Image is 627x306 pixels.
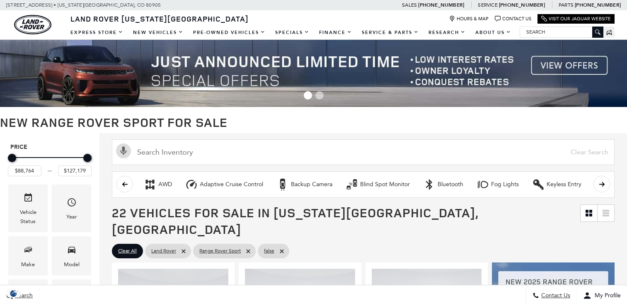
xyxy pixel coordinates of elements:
div: Maximum Price [83,154,92,162]
span: Contact Us [539,292,570,299]
button: scroll left [116,176,133,192]
span: Land Rover [US_STATE][GEOGRAPHIC_DATA] [70,14,249,24]
div: Vehicle Status [15,208,41,226]
div: Year [66,212,77,221]
span: Vehicle [23,191,33,208]
div: Blind Spot Monitor [360,181,410,188]
a: Specials [270,25,314,40]
img: Land Rover [14,15,51,34]
span: Parts [559,2,574,8]
a: [PHONE_NUMBER] [575,2,621,8]
a: Hours & Map [449,16,489,22]
svg: Click to toggle on voice search [116,143,131,158]
div: MakeMake [8,236,48,275]
div: Backup Camera [291,181,332,188]
a: Finance [314,25,357,40]
div: Fog Lights [491,181,519,188]
input: Search Inventory [112,139,615,165]
button: Keyless EntryKeyless Entry [528,176,586,193]
nav: Main Navigation [65,25,516,40]
a: New Vehicles [128,25,188,40]
div: AWD [158,181,172,188]
div: Make [21,260,35,269]
span: Service [478,2,497,8]
input: Search [520,27,603,37]
input: Minimum [8,165,41,176]
a: [STREET_ADDRESS] • [US_STATE][GEOGRAPHIC_DATA], CO 80905 [6,2,161,8]
a: Pre-Owned Vehicles [188,25,270,40]
div: Backup Camera [276,178,289,191]
a: land-rover [14,15,51,34]
span: 22 Vehicles for Sale in [US_STATE][GEOGRAPHIC_DATA], [GEOGRAPHIC_DATA] [112,204,478,238]
button: scroll right [593,176,610,192]
a: Service & Parts [357,25,424,40]
div: VehicleVehicle Status [8,185,48,232]
section: Click to Open Cookie Consent Modal [4,289,23,298]
div: YearYear [52,185,91,232]
button: BluetoothBluetooth [419,176,468,193]
a: Contact Us [495,16,531,22]
span: Make [23,243,33,260]
a: [PHONE_NUMBER] [418,2,464,8]
span: Model [67,243,77,260]
button: Fog LightsFog Lights [472,176,523,193]
span: Year [67,195,77,212]
div: Keyless Entry [547,181,581,188]
a: EXPRESS STORE [65,25,128,40]
div: Price [8,151,92,176]
div: Adaptive Cruise Control [200,181,263,188]
div: Minimum Price [8,154,16,162]
span: Go to slide 2 [315,91,324,100]
div: Fog Lights [477,178,489,191]
span: Land Rover [151,246,176,256]
div: Bluetooth [423,178,436,191]
div: ModelModel [52,236,91,275]
span: Go to slide 1 [304,91,312,100]
h5: Price [10,143,89,151]
button: Open user profile menu [577,285,627,306]
div: Blind Spot Monitor [346,178,358,191]
button: Backup CameraBackup Camera [272,176,337,193]
a: About Us [470,25,516,40]
span: Range Rover Sport [199,246,241,256]
button: AWDAWD [139,176,177,193]
span: My Profile [591,292,621,299]
button: Blind Spot MonitorBlind Spot Monitor [341,176,414,193]
div: Adaptive Cruise Control [185,178,198,191]
button: Adaptive Cruise ControlAdaptive Cruise Control [181,176,268,193]
a: Research [424,25,470,40]
a: Land Rover [US_STATE][GEOGRAPHIC_DATA] [65,14,254,24]
div: Bluetooth [438,181,463,188]
input: Maximum [58,165,92,176]
div: Model [64,260,80,269]
a: [PHONE_NUMBER] [499,2,545,8]
div: AWD [144,178,156,191]
a: Visit Our Jaguar Website [541,16,611,22]
div: Keyless Entry [532,178,545,191]
span: false [264,246,274,256]
span: Sales [402,2,417,8]
span: Clear All [118,246,137,256]
img: Opt-Out Icon [4,289,23,298]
